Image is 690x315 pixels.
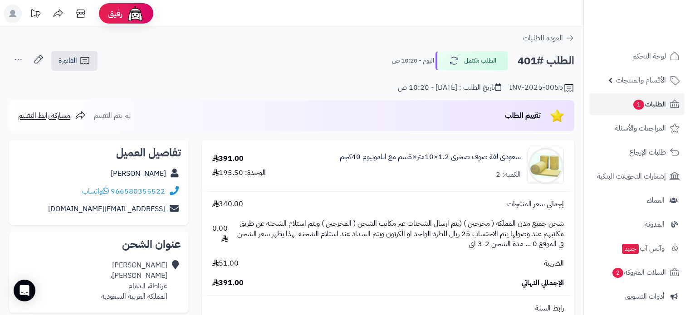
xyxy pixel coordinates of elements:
button: الطلب مكتمل [436,51,508,70]
span: إشعارات التحويلات البنكية [597,170,666,183]
a: 966580355522 [111,186,165,197]
a: تحديثات المنصة [24,5,47,25]
span: 391.00 [212,278,244,288]
a: [PERSON_NAME] [111,168,166,179]
div: INV-2025-0055 [509,82,574,93]
span: 51.00 [212,258,239,269]
a: مشاركة رابط التقييم [18,110,86,121]
span: أدوات التسويق [625,290,665,303]
span: رفيق [108,8,122,19]
a: إشعارات التحويلات البنكية [589,165,685,187]
a: السلات المتروكة2 [589,262,685,283]
a: المدونة [589,213,685,235]
span: الأقسام والمنتجات [616,74,666,87]
div: الكمية: 2 [496,170,521,180]
span: جديد [622,244,639,254]
a: أدوات التسويق [589,286,685,307]
span: 2 [612,268,623,278]
span: 0.00 [212,223,228,244]
div: الوحدة: 195.50 [212,168,266,178]
span: تقييم الطلب [505,110,541,121]
a: لوحة التحكم [589,45,685,67]
small: اليوم - 10:20 ص [392,56,434,65]
span: شحن جميع مدن المملكه ( مخرجين ) (يتم ارسال الشحنات عبر مكاتب الشحن ( المخرجين ) ويتم استلام الشحن... [237,218,564,250]
span: مشاركة رابط التقييم [18,110,70,121]
div: 391.00 [212,154,244,164]
a: سعودي لفة صوف صخري 1.2×10متر×5سم مع اللمونيوم 40كجم [340,152,521,162]
span: السلات المتروكة [612,266,666,279]
span: إجمالي سعر المنتجات [507,199,564,209]
a: وآتس آبجديد [589,237,685,259]
span: 1 [633,100,644,110]
a: العودة للطلبات [523,33,574,44]
span: 340.00 [212,199,243,209]
div: Open Intercom Messenger [14,280,35,301]
a: الطلبات1 [589,93,685,115]
div: رابط السلة [206,303,571,314]
a: واتساب [82,186,109,197]
h2: الطلب #401 [518,52,574,70]
img: logo-2.png [628,21,681,40]
span: الضريبة [544,258,564,269]
span: طلبات الإرجاع [629,146,666,159]
a: العملاء [589,189,685,211]
h2: تفاصيل العميل [16,147,181,158]
a: المراجعات والأسئلة [589,117,685,139]
span: العملاء [647,194,665,207]
span: الإجمالي النهائي [522,278,564,288]
span: لوحة التحكم [632,50,666,63]
img: 1705485110-download-90x90.jpeg [528,148,563,184]
span: المدونة [645,218,665,231]
a: الفاتورة [51,51,98,71]
img: ai-face.png [126,5,144,23]
a: طلبات الإرجاع [589,141,685,163]
div: تاريخ الطلب : [DATE] - 10:20 ص [398,82,501,93]
span: الفاتورة [59,55,77,66]
span: لم يتم التقييم [94,110,131,121]
a: [EMAIL_ADDRESS][DOMAIN_NAME] [48,204,165,214]
span: العودة للطلبات [523,33,563,44]
span: وآتس آب [621,242,665,255]
span: الطلبات [632,98,666,111]
div: [PERSON_NAME] [PERSON_NAME]، غرناطة، الدمام المملكة العربية السعودية [101,260,167,301]
span: المراجعات والأسئلة [615,122,666,135]
h2: عنوان الشحن [16,239,181,250]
